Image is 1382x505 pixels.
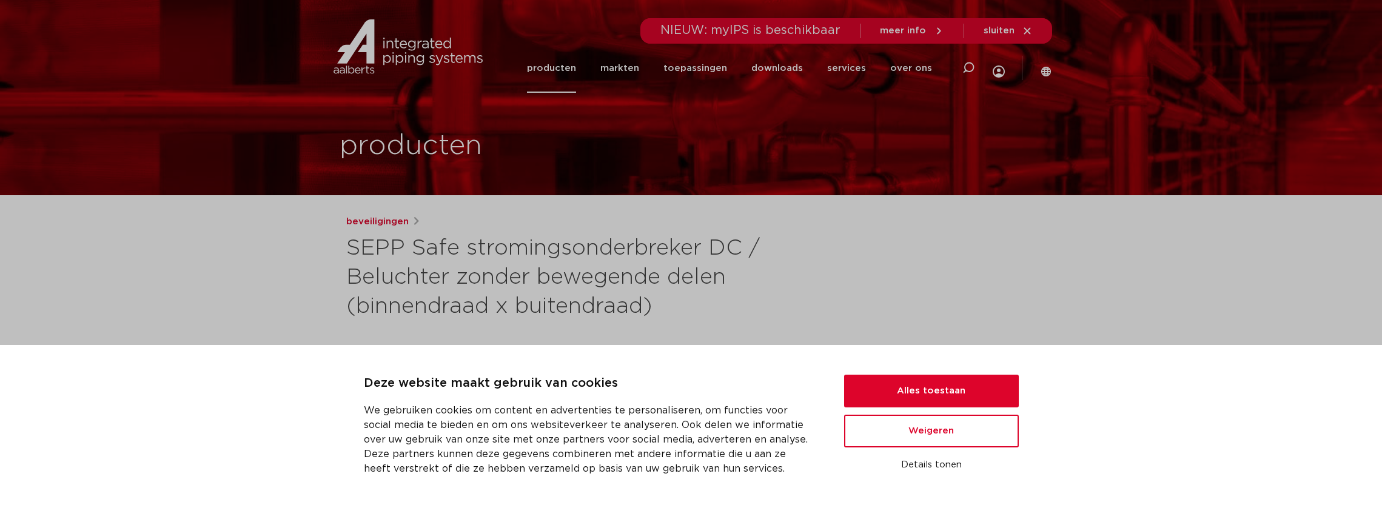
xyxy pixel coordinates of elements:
p: Deze website maakt gebruik van cookies [364,374,815,393]
div: my IPS [993,40,1005,96]
span: NIEUW: myIPS is beschikbaar [660,24,840,36]
span: sluiten [984,26,1015,35]
a: sluiten [984,25,1033,36]
a: beveiligingen [346,215,409,229]
span: meer info [880,26,926,35]
p: We gebruiken cookies om content en advertenties te personaliseren, om functies voor social media ... [364,403,815,476]
a: producten [527,44,576,93]
a: meer info [880,25,944,36]
a: over ons [890,44,932,93]
a: services [827,44,866,93]
a: downloads [751,44,803,93]
a: markten [600,44,639,93]
h1: SEPP Safe stromingsonderbreker DC / Beluchter zonder bewegende delen (binnendraad x buitendraad) [346,234,802,321]
nav: Menu [527,44,932,93]
button: Weigeren [844,415,1019,447]
button: Details tonen [844,455,1019,475]
h1: producten [340,127,482,166]
button: Alles toestaan [844,375,1019,407]
a: toepassingen [663,44,727,93]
